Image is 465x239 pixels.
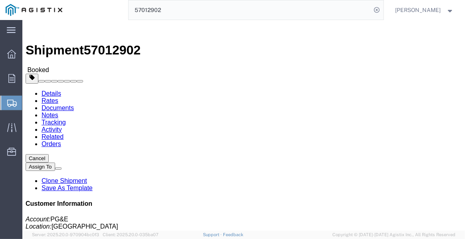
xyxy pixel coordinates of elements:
span: Copyright © [DATE]-[DATE] Agistix Inc., All Rights Reserved [332,231,455,238]
input: Search for shipment number, reference number [129,0,372,20]
span: Chantelle Bower [395,6,441,14]
img: logo [6,4,62,16]
span: Server: 2025.20.0-970904bc0f3 [32,232,99,237]
span: Client: 2025.20.0-035ba07 [103,232,159,237]
button: [PERSON_NAME] [395,5,454,15]
a: Feedback [223,232,243,237]
a: Support [203,232,223,237]
iframe: FS Legacy Container [22,20,465,231]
